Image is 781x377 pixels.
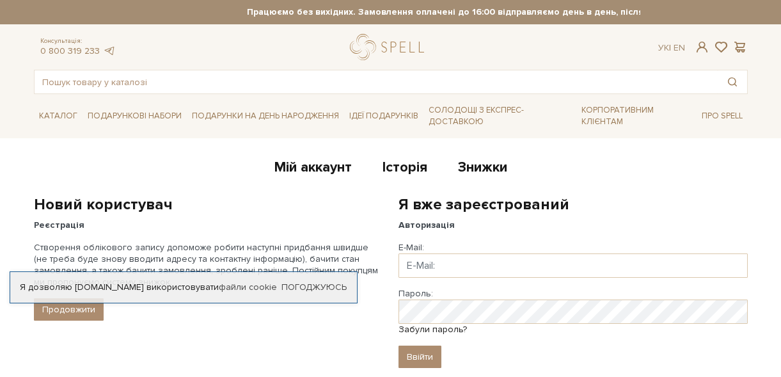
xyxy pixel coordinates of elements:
button: Пошук товару у каталозі [718,70,747,93]
a: logo [350,34,430,60]
p: Створення облікового запису допоможе робити наступні придбання швидше (не треба буде знову вводит... [34,242,383,289]
input: E-Mail: [398,253,748,278]
label: Пароль: [398,288,433,300]
span: Подарунки на День народження [187,106,344,126]
input: Ввійти [398,346,441,368]
a: Солодощі з експрес-доставкою [423,99,576,132]
a: Забули пароль? [398,324,467,335]
span: Подарункові набори [83,106,187,126]
span: Каталог [34,106,83,126]
a: Погоджуюсь [281,282,347,293]
span: Ідеї подарунків [344,106,423,126]
a: En [674,42,685,53]
a: файли cookie [219,282,277,293]
label: E-Mail: [398,242,424,253]
a: Знижки [458,159,507,180]
a: Корпоративним клієнтам [576,99,697,132]
a: 0 800 319 233 [40,45,100,56]
h2: Новий користувач [34,195,383,214]
div: Ук [658,42,685,54]
a: telegram [103,45,116,56]
span: Про Spell [697,106,748,126]
a: Продовжити [34,298,104,321]
a: Мій аккаунт [274,159,352,180]
div: Я дозволяю [DOMAIN_NAME] використовувати [10,282,357,293]
a: Історія [383,159,427,180]
span: Консультація: [40,37,116,45]
input: Пошук товару у каталозі [35,70,718,93]
h2: Я вже зареєстрований [398,195,748,214]
span: | [669,42,671,53]
strong: Реєстрація [34,220,84,230]
strong: Авторизація [398,220,455,230]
